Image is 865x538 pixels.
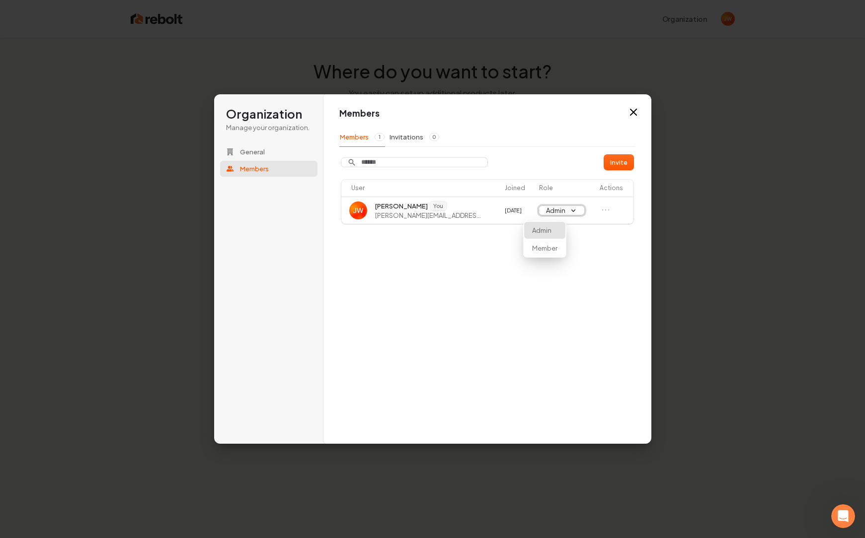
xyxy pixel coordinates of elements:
button: Members [339,128,385,147]
span: [PERSON_NAME][EMAIL_ADDRESS][DOMAIN_NAME] [375,211,483,220]
span: You [430,202,446,210]
span: General [240,147,265,156]
th: Actions [596,180,633,197]
span: 0 [429,133,439,141]
iframe: Intercom live chat [831,504,855,528]
button: Invitations [389,128,440,146]
th: Joined [501,180,535,197]
th: Role [535,180,596,197]
button: Open menu [600,204,612,216]
h1: Organization [226,106,312,122]
th: User [341,180,501,197]
h1: Members [339,108,635,120]
p: Manage your organization. [226,123,312,132]
img: John Williams [349,202,367,219]
p: Admin [532,226,551,235]
span: Members [240,164,269,173]
input: Search [341,158,487,167]
span: [PERSON_NAME] [375,202,428,210]
p: Member [532,244,557,253]
button: Invite [604,155,633,170]
span: [DATE] [505,207,522,213]
span: 1 [375,133,385,141]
